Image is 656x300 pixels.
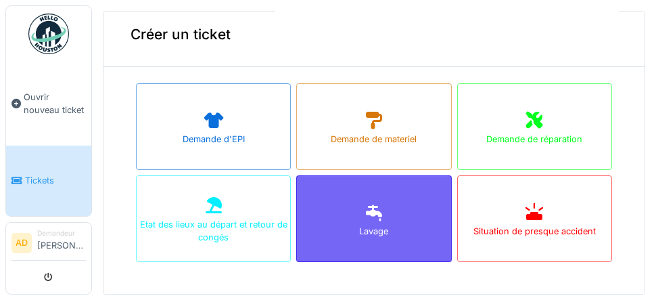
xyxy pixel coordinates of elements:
a: Tickets [6,146,91,217]
span: Ouvrir nouveau ticket [24,91,86,116]
a: AD Demandeur[PERSON_NAME] [11,228,86,261]
div: Demande d'EPI [183,133,245,146]
span: Tickets [25,174,86,187]
li: [PERSON_NAME] [37,228,86,257]
div: Etat des lieux au départ et retour de congés [137,218,290,244]
li: AD [11,233,32,253]
div: Demandeur [37,228,86,238]
a: Ouvrir nouveau ticket [6,62,91,146]
div: Lavage [359,225,388,238]
div: Demande de réparation [486,133,582,146]
div: Situation de presque accident [473,225,596,238]
img: Badge_color-CXgf-gQk.svg [28,14,69,54]
div: Demande de materiel [331,133,417,146]
div: Créer un ticket [103,2,645,67]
